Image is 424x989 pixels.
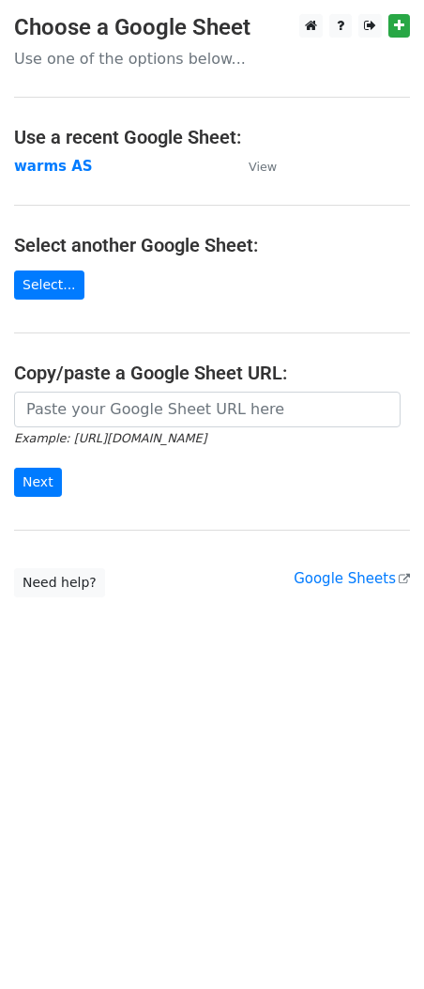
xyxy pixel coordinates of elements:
a: Need help? [14,568,105,597]
h3: Choose a Google Sheet [14,14,410,41]
input: Next [14,468,62,497]
h4: Copy/paste a Google Sheet URL: [14,362,410,384]
input: Paste your Google Sheet URL here [14,392,401,427]
a: View [230,158,277,175]
small: Example: [URL][DOMAIN_NAME] [14,431,206,445]
h4: Use a recent Google Sheet: [14,126,410,148]
p: Use one of the options below... [14,49,410,69]
a: warms AS [14,158,93,175]
a: Select... [14,270,84,300]
h4: Select another Google Sheet: [14,234,410,256]
small: View [249,160,277,174]
a: Google Sheets [294,570,410,587]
